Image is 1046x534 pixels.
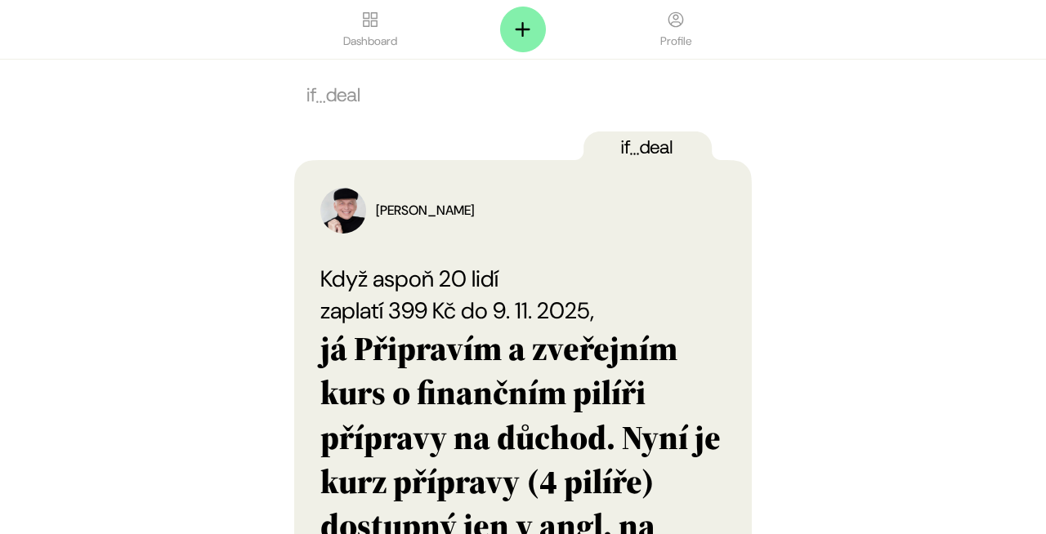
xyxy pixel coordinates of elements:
span: Dashboard [343,33,397,49]
a: Profile [599,10,752,49]
a: Dashboard [294,10,447,49]
div: [PERSON_NAME] [376,201,475,220]
img: Milan Schwarzkopf [320,188,366,234]
span: Profile [660,33,691,49]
